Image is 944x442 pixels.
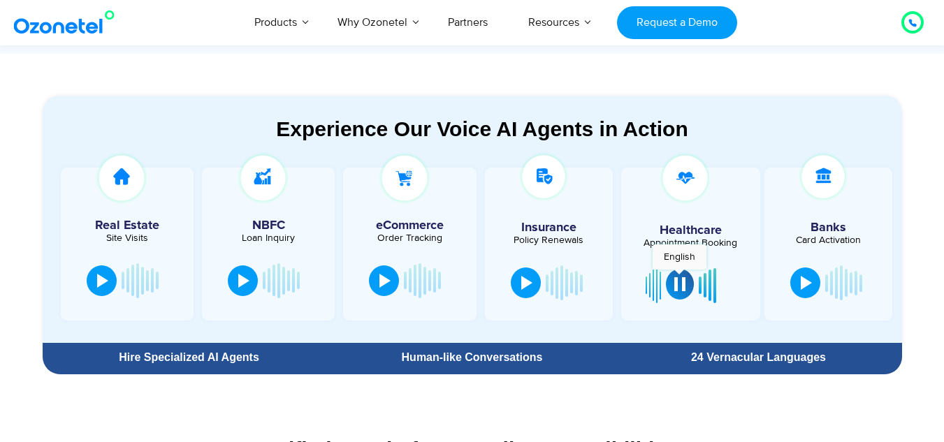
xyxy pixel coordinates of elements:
[68,219,187,232] h5: Real Estate
[771,221,885,234] h5: Banks
[622,352,894,363] div: 24 Vernacular Languages
[209,233,328,243] div: Loan Inquiry
[68,233,187,243] div: Site Visits
[617,6,736,39] a: Request a Demo
[492,221,606,234] h5: Insurance
[335,352,608,363] div: Human-like Conversations
[350,233,469,243] div: Order Tracking
[632,224,750,237] h5: Healthcare
[209,219,328,232] h5: NBFC
[492,235,606,245] div: Policy Renewals
[350,219,469,232] h5: eCommerce
[50,352,329,363] div: Hire Specialized AI Agents
[771,235,885,245] div: Card Activation
[632,238,750,248] div: Appointment Booking
[57,117,908,141] div: Experience Our Voice AI Agents in Action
